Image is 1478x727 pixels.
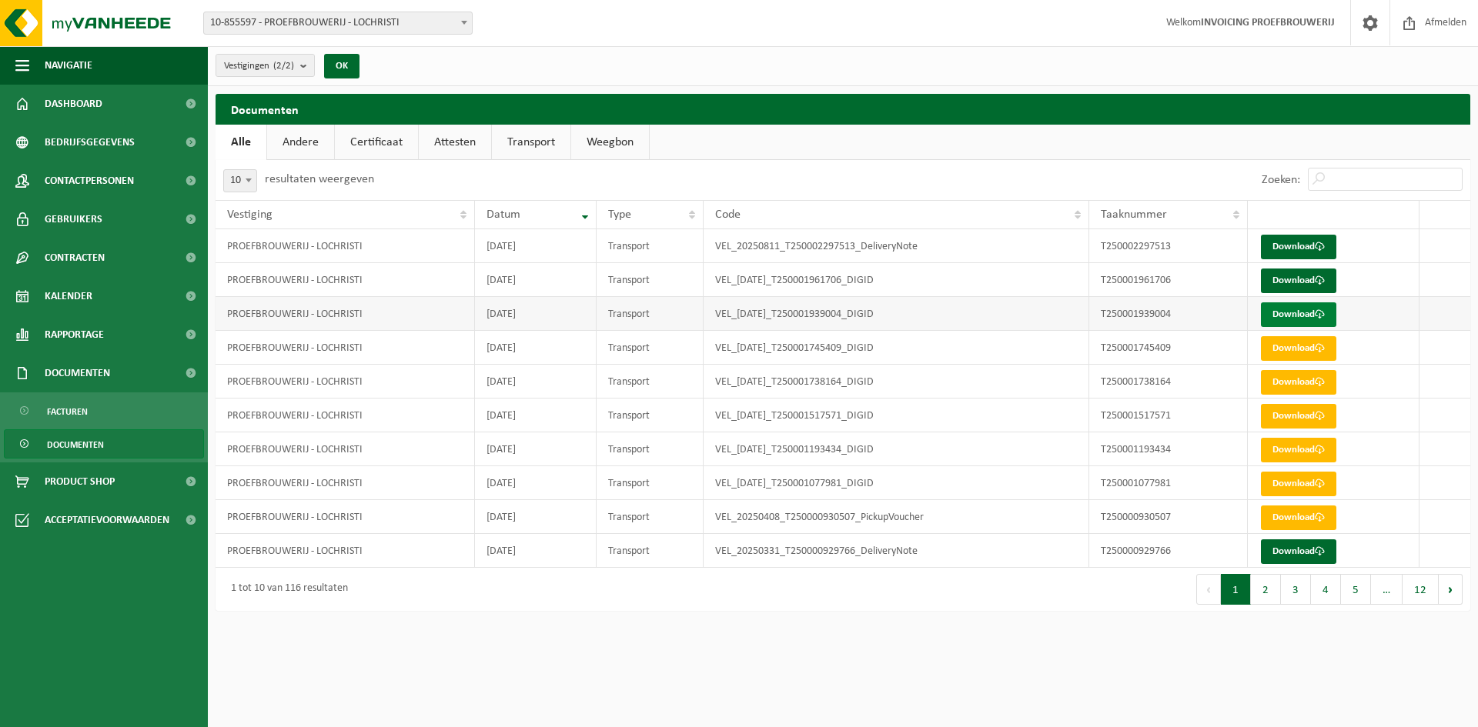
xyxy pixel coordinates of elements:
td: VEL_[DATE]_T250001077981_DIGID [704,466,1089,500]
button: 1 [1221,574,1251,605]
td: VEL_[DATE]_T250001961706_DIGID [704,263,1089,297]
span: 10 [224,170,256,192]
span: 10 [223,169,257,192]
span: Product Shop [45,462,115,501]
span: Datum [487,208,520,221]
button: 5 [1341,574,1371,605]
a: Download [1261,235,1336,259]
a: Facturen [4,396,204,425]
td: VEL_[DATE]_T250001939004_DIGID [704,297,1089,331]
td: Transport [597,466,704,500]
span: 10-855597 - PROEFBROUWERIJ - LOCHRISTI [203,12,473,35]
a: Download [1261,268,1336,293]
td: VEL_[DATE]_T250001517571_DIGID [704,399,1089,432]
td: Transport [597,399,704,432]
td: VEL_20250408_T250000930507_PickupVoucher [704,500,1089,534]
a: Download [1261,438,1336,462]
td: PROEFBROUWERIJ - LOCHRISTI [216,399,475,432]
a: Download [1261,404,1336,429]
button: 12 [1403,574,1439,605]
td: VEL_20250331_T250000929766_DeliveryNote [704,534,1089,568]
a: Download [1261,472,1336,496]
button: 3 [1281,574,1311,605]
td: Transport [597,432,704,466]
td: T250000929766 [1089,534,1248,568]
td: T250001077981 [1089,466,1248,500]
a: Certificaat [335,125,418,160]
td: Transport [597,331,704,365]
td: PROEFBROUWERIJ - LOCHRISTI [216,466,475,500]
a: Download [1261,302,1336,327]
a: Download [1261,539,1336,564]
td: Transport [597,534,704,568]
button: Vestigingen(2/2) [216,54,315,77]
span: Documenten [45,354,110,392]
td: T250001961706 [1089,263,1248,297]
td: Transport [597,229,704,263]
td: VEL_[DATE]_T250001738164_DIGID [704,365,1089,399]
td: [DATE] [475,432,597,466]
a: Transport [492,125,570,160]
td: VEL_[DATE]_T250001745409_DIGID [704,331,1089,365]
td: T250002297513 [1089,229,1248,263]
count: (2/2) [273,61,294,71]
span: Contactpersonen [45,162,134,200]
span: Dashboard [45,85,102,123]
td: [DATE] [475,466,597,500]
td: PROEFBROUWERIJ - LOCHRISTI [216,432,475,466]
td: [DATE] [475,297,597,331]
span: Gebruikers [45,200,102,238]
button: Previous [1196,574,1221,605]
span: Acceptatievoorwaarden [45,501,169,539]
td: T250000930507 [1089,500,1248,534]
span: Vestigingen [224,55,294,78]
span: Kalender [45,277,92,315]
a: Download [1261,336,1336,361]
td: T250001745409 [1089,331,1248,365]
td: Transport [597,500,704,534]
td: T250001517571 [1089,399,1248,432]
td: Transport [597,297,704,331]
td: PROEFBROUWERIJ - LOCHRISTI [216,331,475,365]
span: Contracten [45,238,105,277]
td: PROEFBROUWERIJ - LOCHRISTI [216,229,475,263]
a: Alle [216,125,266,160]
td: [DATE] [475,263,597,297]
a: Weegbon [571,125,649,160]
td: [DATE] [475,500,597,534]
label: Zoeken: [1262,174,1300,186]
td: Transport [597,365,704,399]
div: 1 tot 10 van 116 resultaten [223,575,348,603]
button: 4 [1311,574,1341,605]
a: Attesten [419,125,491,160]
span: Bedrijfsgegevens [45,123,135,162]
span: Type [608,208,631,221]
span: 10-855597 - PROEFBROUWERIJ - LOCHRISTI [204,12,472,34]
strong: INVOICING PROEFBROUWERIJ [1201,17,1335,28]
td: [DATE] [475,365,597,399]
td: Transport [597,263,704,297]
span: Navigatie [45,46,92,85]
label: resultaten weergeven [265,173,374,185]
td: [DATE] [475,331,597,365]
td: PROEFBROUWERIJ - LOCHRISTI [216,534,475,568]
td: PROEFBROUWERIJ - LOCHRISTI [216,500,475,534]
td: [DATE] [475,534,597,568]
td: PROEFBROUWERIJ - LOCHRISTI [216,365,475,399]
span: Code [715,208,741,221]
span: Facturen [47,397,88,426]
a: Download [1261,370,1336,395]
td: T250001738164 [1089,365,1248,399]
td: VEL_20250811_T250002297513_DeliveryNote [704,229,1089,263]
a: Documenten [4,429,204,459]
td: VEL_[DATE]_T250001193434_DIGID [704,432,1089,466]
td: [DATE] [475,229,597,263]
a: Andere [267,125,334,160]
td: T250001939004 [1089,297,1248,331]
span: … [1371,574,1403,605]
span: Rapportage [45,315,104,354]
td: [DATE] [475,399,597,432]
span: Documenten [47,430,104,459]
span: Taaknummer [1101,208,1167,221]
td: PROEFBROUWERIJ - LOCHRISTI [216,263,475,297]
